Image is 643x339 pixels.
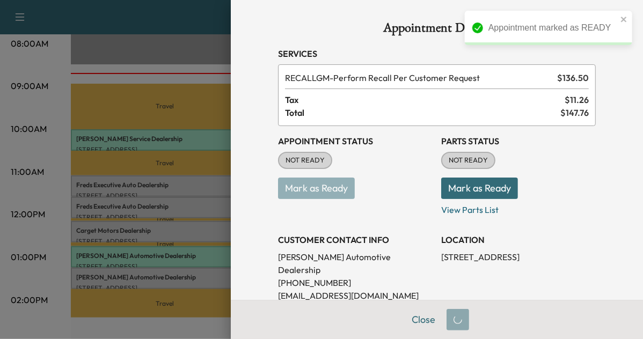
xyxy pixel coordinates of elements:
[441,135,596,148] h3: Parts Status
[278,47,596,60] h3: Services
[278,289,433,302] p: [EMAIL_ADDRESS][DOMAIN_NAME]
[565,93,589,106] span: $ 11.26
[560,106,589,119] span: $ 147.76
[620,15,628,24] button: close
[279,155,331,166] span: NOT READY
[285,106,560,119] span: Total
[557,71,589,84] span: $ 136.50
[441,250,596,263] p: [STREET_ADDRESS]
[278,233,433,246] h3: CUSTOMER CONTACT INFO
[442,155,494,166] span: NOT READY
[278,250,433,276] p: [PERSON_NAME] Automotive Dealership
[441,178,518,199] button: Mark as Ready
[441,199,596,216] p: View Parts List
[278,276,433,289] p: [PHONE_NUMBER]
[285,93,565,106] span: Tax
[278,21,596,39] h1: Appointment Details
[488,21,617,34] div: Appointment marked as READY
[285,71,553,84] span: Perform Recall Per Customer Request
[441,233,596,246] h3: LOCATION
[405,309,442,330] button: Close
[278,135,433,148] h3: Appointment Status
